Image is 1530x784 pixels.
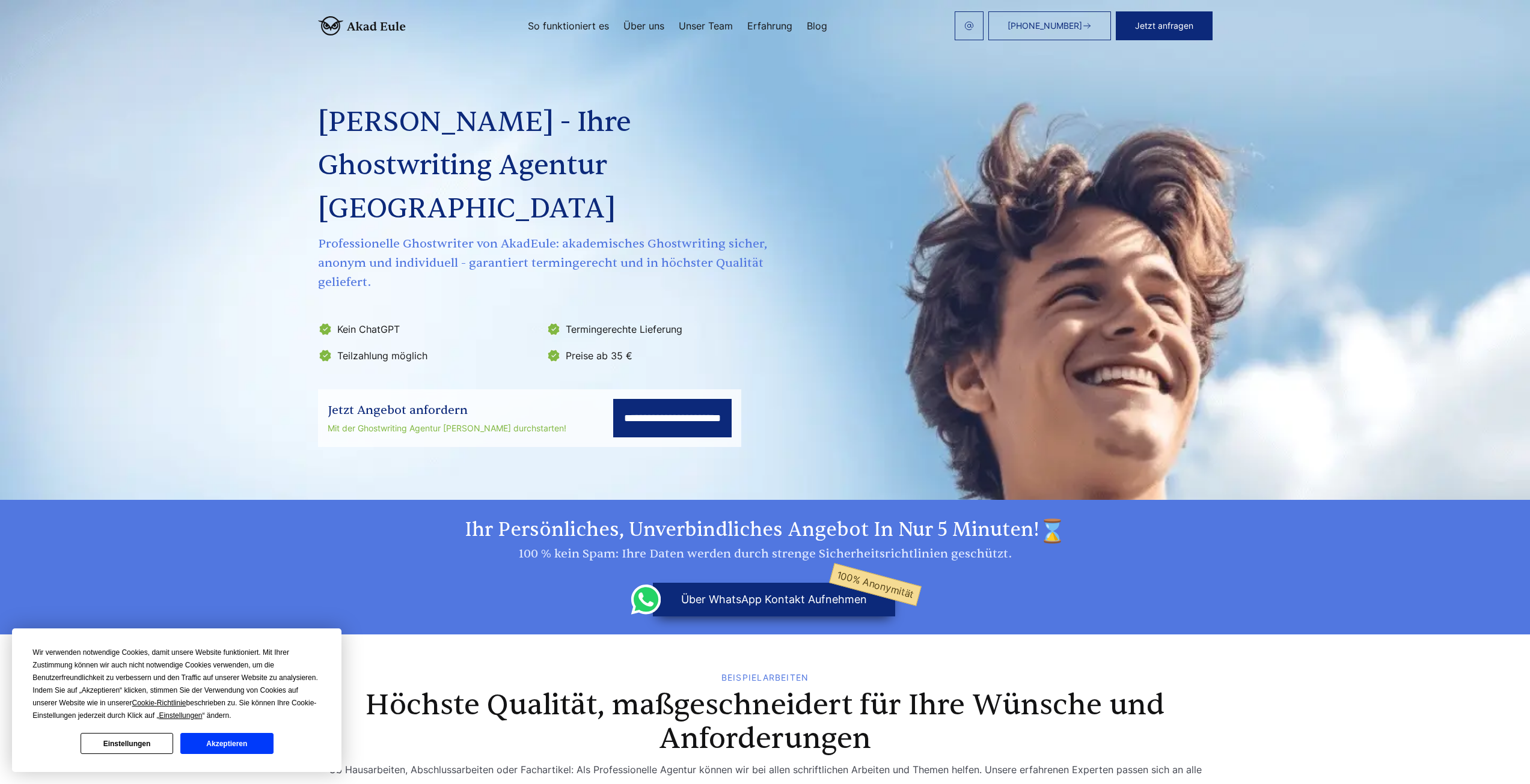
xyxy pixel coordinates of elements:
[318,673,1213,682] div: BEISPIELARBEITEN
[318,518,1213,544] h2: Ihr persönliches, unverbindliches Angebot in nur 5 Minuten!
[546,320,768,339] li: Termingerechte Lieferung
[318,16,406,35] img: logo
[546,346,768,365] li: Preise ab 35 €
[830,563,922,606] span: 100% Anonymität
[159,711,202,720] span: Einstellungen
[1039,518,1066,544] img: time
[12,628,341,772] div: Cookie Consent Prompt
[1008,21,1082,31] span: [PHONE_NUMBER]
[318,101,770,231] h1: [PERSON_NAME] - Ihre Ghostwriting Agentur [GEOGRAPHIC_DATA]
[988,11,1111,40] a: [PHONE_NUMBER]
[180,733,273,754] button: Akzeptieren
[81,733,173,754] button: Einstellungen
[318,320,539,339] li: Kein ChatGPT
[653,583,895,616] button: über WhatsApp Kontakt aufnehmen100% Anonymität
[528,21,609,31] a: So funktioniert es
[328,421,566,436] div: Mit der Ghostwriting Agentur [PERSON_NAME] durchstarten!
[318,544,1213,564] div: 100 % kein Spam: Ihre Daten werden durch strenge Sicherheitsrichtlinien geschützt.
[328,401,566,420] div: Jetzt Angebot anfordern
[132,699,186,707] span: Cookie-Richtlinie
[807,21,827,31] a: Blog
[623,21,664,31] a: Über uns
[1116,11,1213,40] button: Jetzt anfragen
[318,346,539,365] li: Teilzahlung möglich
[679,21,733,31] a: Unser Team
[964,21,974,31] img: email
[32,646,321,722] div: Wir verwenden notwendige Cookies, damit unsere Website funktioniert. Mit Ihrer Zustimmung können ...
[318,234,770,292] span: Professionelle Ghostwriter von AkadEule: akademisches Ghostwriting sicher, anonym und individuell...
[340,688,1190,756] h2: Höchste Qualität, maßgeschneidert für Ihre Wünsche und Anforderungen
[747,21,792,31] a: Erfahrung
